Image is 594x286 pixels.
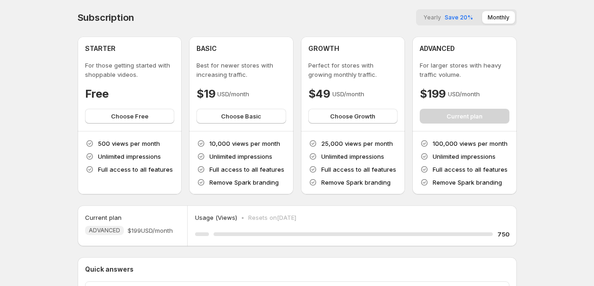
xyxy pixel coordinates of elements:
h4: Subscription [78,12,135,23]
p: Unlimited impressions [209,152,272,161]
span: Save 20% [445,14,473,21]
h4: ADVANCED [420,44,455,53]
p: USD/month [332,89,364,99]
button: Choose Growth [308,109,398,124]
h5: 750 [497,230,509,239]
span: Choose Basic [221,112,261,121]
p: 10,000 views per month [209,139,280,148]
h4: STARTER [85,44,116,53]
p: Full access to all features [209,165,284,174]
h4: $199 [420,87,446,101]
p: Unlimited impressions [321,152,384,161]
h4: GROWTH [308,44,339,53]
button: Choose Free [85,109,175,124]
p: Unlimited impressions [433,152,496,161]
button: Choose Basic [196,109,286,124]
p: Perfect for stores with growing monthly traffic. [308,61,398,79]
p: USD/month [217,89,249,99]
p: 500 views per month [98,139,160,148]
p: Quick answers [85,265,509,274]
p: Usage (Views) [195,213,237,222]
span: $199 USD/month [128,226,173,235]
button: YearlySave 20% [418,11,478,24]
p: Unlimited impressions [98,152,161,161]
p: For those getting started with shoppable videos. [85,61,175,79]
p: Remove Spark branding [321,178,391,187]
h4: Free [85,87,109,101]
span: Choose Free [111,112,148,121]
span: ADVANCED [89,227,120,234]
p: Full access to all features [98,165,173,174]
p: Remove Spark branding [209,178,279,187]
h5: Current plan [85,213,122,222]
p: Full access to all features [433,165,508,174]
p: Full access to all features [321,165,396,174]
button: Monthly [482,11,515,24]
p: USD/month [448,89,480,99]
h4: BASIC [196,44,217,53]
p: 25,000 views per month [321,139,393,148]
span: Choose Growth [330,112,375,121]
h4: $19 [196,87,215,101]
p: Remove Spark branding [433,178,502,187]
p: Resets on [DATE] [248,213,296,222]
p: 100,000 views per month [433,139,508,148]
p: Best for newer stores with increasing traffic. [196,61,286,79]
h4: $49 [308,87,331,101]
p: • [241,213,245,222]
p: For larger stores with heavy traffic volume. [420,61,509,79]
span: Yearly [423,14,441,21]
